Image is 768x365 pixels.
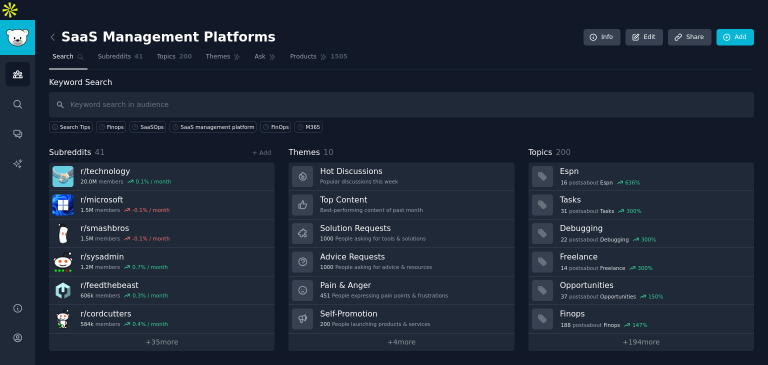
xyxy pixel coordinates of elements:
h3: Debugging [560,223,747,233]
h3: r/ sysadmin [80,251,168,262]
div: members [80,178,171,185]
h3: r/ feedthebeast [80,280,168,290]
div: members [80,320,168,327]
img: technology [52,166,73,187]
div: 0.4 % / month [132,320,168,327]
a: r/technology20.0Mmembers0.1% / month [49,162,274,191]
div: -0.1 % / month [132,235,170,242]
div: Popular discussions this week [320,178,398,185]
a: Pain & Anger451People expressing pain points & frustrations [288,276,514,305]
a: +4more [288,333,514,351]
a: Products1505 [286,49,351,69]
span: Freelance [600,264,625,271]
h3: Finops [560,308,747,319]
img: smashbros [52,223,73,244]
span: 41 [134,52,143,61]
a: Subreddits41 [94,49,146,69]
div: 300 % [626,207,641,214]
h3: r/ smashbros [80,223,169,233]
a: Share [668,29,711,46]
div: M365 [305,123,320,130]
span: 10 [323,147,333,157]
a: r/microsoft1.5Mmembers-0.1% / month [49,191,274,219]
a: Ask [251,49,279,69]
span: 41 [95,147,105,157]
a: Edit [625,29,663,46]
div: post s about [560,263,653,272]
h3: Tasks [560,194,747,205]
span: 606k [80,292,93,299]
a: Search [49,49,87,69]
div: members [80,235,169,242]
div: -0.1 % / month [132,206,170,213]
h3: r/ cordcutters [80,308,168,319]
span: Topics [157,52,175,61]
h3: r/ technology [80,166,171,176]
a: +35more [49,333,274,351]
div: post s about [560,178,641,187]
div: members [80,263,168,270]
a: Espn16postsaboutEspn636% [528,162,754,191]
a: r/cordcutters584kmembers0.4% / month [49,305,274,333]
div: 150 % [648,293,663,300]
span: Opportunities [600,293,636,300]
label: Keyword Search [49,77,112,87]
span: Debugging [600,236,628,243]
span: 14 [560,264,567,271]
span: 1000 [320,235,333,242]
a: r/feedthebeast606kmembers0.3% / month [49,276,274,305]
span: Search Tips [60,123,90,130]
h3: Hot Discussions [320,166,398,176]
span: Finops [603,321,620,328]
h3: Opportunities [560,280,747,290]
div: 147 % [632,321,647,328]
a: + Add [252,149,271,156]
button: Search Tips [49,121,92,132]
img: sysadmin [52,251,73,272]
h3: Self-Promotion [320,308,430,319]
a: Freelance14postsaboutFreelance300% [528,248,754,276]
div: FinOps [271,123,288,130]
span: 188 [560,321,570,328]
a: Hot DiscussionsPopular discussions this week [288,162,514,191]
span: 1505 [330,52,347,61]
span: Subreddits [98,52,131,61]
span: 200 [320,320,330,327]
div: post s about [560,320,648,329]
a: r/sysadmin1.2Mmembers0.7% / month [49,248,274,276]
a: Themes [202,49,244,69]
div: People launching products & services [320,320,430,327]
div: members [80,292,168,299]
span: 451 [320,292,330,299]
h3: Advice Requests [320,251,432,262]
a: SaaSOps [129,121,166,132]
a: Self-Promotion200People launching products & services [288,305,514,333]
a: Add [716,29,754,46]
div: 300 % [637,264,652,271]
img: feedthebeast [52,280,73,301]
a: Solution Requests1000People asking for tools & solutions [288,219,514,248]
span: Topics [528,146,552,159]
div: People expressing pain points & frustrations [320,292,448,299]
div: post s about [560,206,642,215]
input: Keyword search in audience [49,92,754,117]
div: People asking for tools & solutions [320,235,425,242]
div: 0.1 % / month [135,178,171,185]
div: 636 % [625,179,640,186]
span: 1.5M [80,206,93,213]
a: r/smashbros1.5Mmembers-0.1% / month [49,219,274,248]
span: Ask [254,52,265,61]
div: post s about [560,292,664,301]
span: 584k [80,320,93,327]
span: 1.2M [80,263,93,270]
span: 37 [560,293,567,300]
span: 22 [560,236,567,243]
span: 16 [560,179,567,186]
a: Advice Requests1000People asking for advice & resources [288,248,514,276]
div: People asking for advice & resources [320,263,432,270]
span: Subreddits [49,146,91,159]
span: 200 [179,52,192,61]
h3: Top Content [320,194,423,205]
a: Finops [96,121,126,132]
a: SaaS management platform [169,121,256,132]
